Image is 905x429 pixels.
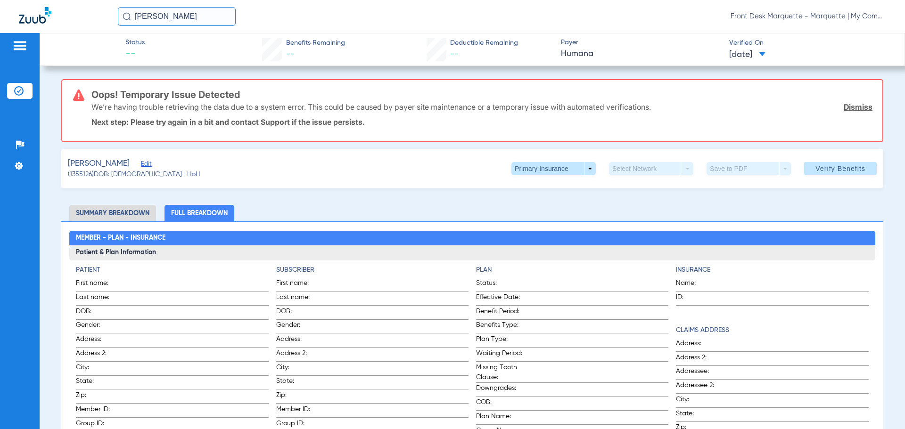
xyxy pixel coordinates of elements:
[276,307,322,319] span: DOB:
[276,363,322,375] span: City:
[676,353,722,365] span: Address 2:
[141,161,149,170] span: Edit
[76,376,122,389] span: State:
[76,278,122,291] span: First name:
[476,292,522,305] span: Effective Date:
[276,348,322,361] span: Address 2:
[123,12,131,21] img: Search Icon
[511,162,596,175] button: Primary Insurance
[731,12,886,21] span: Front Desk Marquette - Marquette | My Community Dental Centers
[69,245,875,260] h3: Patient & Plan Information
[844,102,872,112] a: Dismiss
[76,307,122,319] span: DOB:
[476,363,522,382] span: Missing Tooth Clause:
[729,38,889,48] span: Verified On
[476,397,522,410] span: COB:
[561,48,721,60] span: Humana
[276,278,322,291] span: First name:
[76,265,268,275] h4: Patient
[276,265,469,275] h4: Subscriber
[19,7,51,24] img: Zuub Logo
[76,320,122,333] span: Gender:
[676,265,868,275] h4: Insurance
[561,38,721,48] span: Payer
[76,363,122,375] span: City:
[858,384,905,429] iframe: Chat Widget
[76,348,122,361] span: Address 2:
[676,366,722,379] span: Addressee:
[276,405,322,417] span: Member ID:
[476,307,522,319] span: Benefit Period:
[76,334,122,347] span: Address:
[68,170,200,179] span: (1355126) DOB: [DEMOGRAPHIC_DATA] - HoH
[68,158,130,170] span: [PERSON_NAME]
[729,49,765,61] span: [DATE]
[69,231,875,246] h2: Member - Plan - Insurance
[276,320,322,333] span: Gender:
[676,395,722,407] span: City:
[276,292,322,305] span: Last name:
[476,383,522,396] span: Downgrades:
[676,325,868,335] h4: Claims Address
[276,390,322,403] span: Zip:
[76,292,122,305] span: Last name:
[69,205,156,221] li: Summary Breakdown
[476,278,522,291] span: Status:
[76,405,122,417] span: Member ID:
[286,38,345,48] span: Benefits Remaining
[118,7,236,26] input: Search for patients
[476,265,668,275] h4: Plan
[73,89,84,101] img: error-icon
[276,334,322,347] span: Address:
[125,38,145,48] span: Status
[676,409,722,421] span: State:
[676,292,702,305] span: ID:
[125,48,145,61] span: --
[815,165,865,172] span: Verify Benefits
[286,50,295,58] span: --
[76,390,122,403] span: Zip:
[91,117,872,127] p: Next step: Please try again in a bit and contact Support if the issue persists.
[12,40,27,51] img: hamburger-icon
[476,334,522,347] span: Plan Type:
[91,102,651,112] p: We’re having trouble retrieving the data due to a system error. This could be caused by payer sit...
[450,50,459,58] span: --
[476,348,522,361] span: Waiting Period:
[476,412,522,424] span: Plan Name:
[676,339,722,351] span: Address:
[276,376,322,389] span: State:
[476,320,522,333] span: Benefits Type:
[676,278,702,291] span: Name:
[450,38,518,48] span: Deductible Remaining
[804,162,877,175] button: Verify Benefits
[91,90,872,99] h3: Oops! Temporary Issue Detected
[676,380,722,393] span: Addressee 2:
[165,205,234,221] li: Full Breakdown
